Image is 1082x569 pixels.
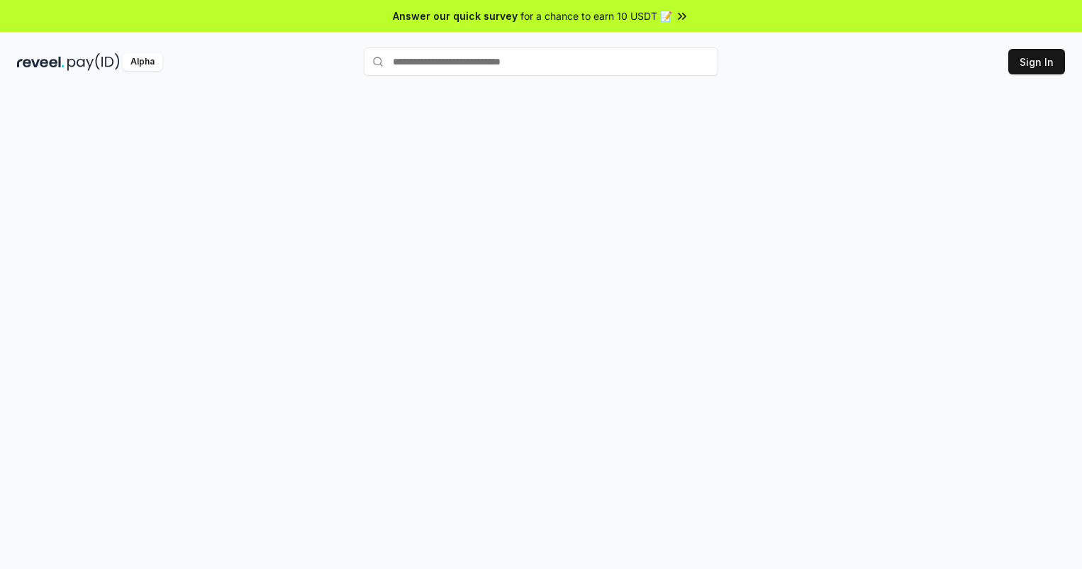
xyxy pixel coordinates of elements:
img: reveel_dark [17,53,65,71]
div: Alpha [123,53,162,71]
span: for a chance to earn 10 USDT 📝 [520,9,672,23]
img: pay_id [67,53,120,71]
span: Answer our quick survey [393,9,518,23]
button: Sign In [1008,49,1065,74]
